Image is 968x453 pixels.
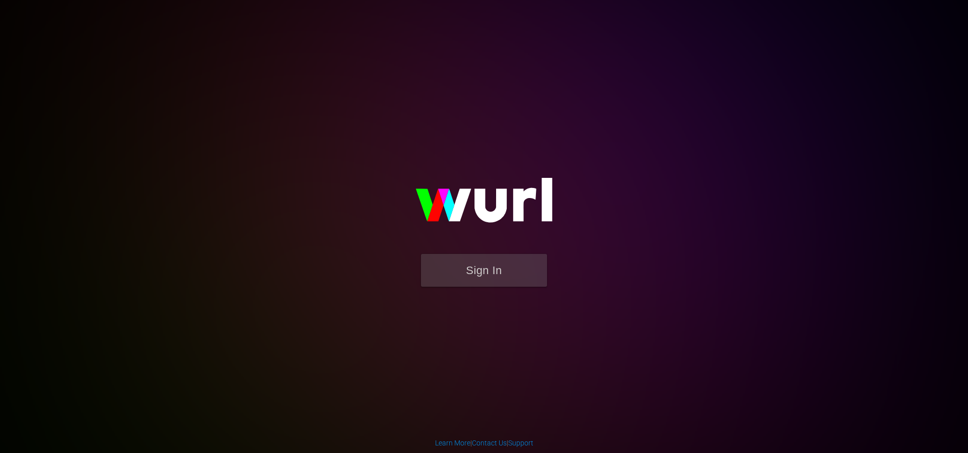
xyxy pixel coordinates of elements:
button: Sign In [421,254,547,287]
a: Contact Us [472,439,507,447]
div: | | [435,438,533,448]
img: wurl-logo-on-black-223613ac3d8ba8fe6dc639794a292ebdb59501304c7dfd60c99c58986ef67473.svg [383,156,585,254]
a: Support [508,439,533,447]
a: Learn More [435,439,470,447]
